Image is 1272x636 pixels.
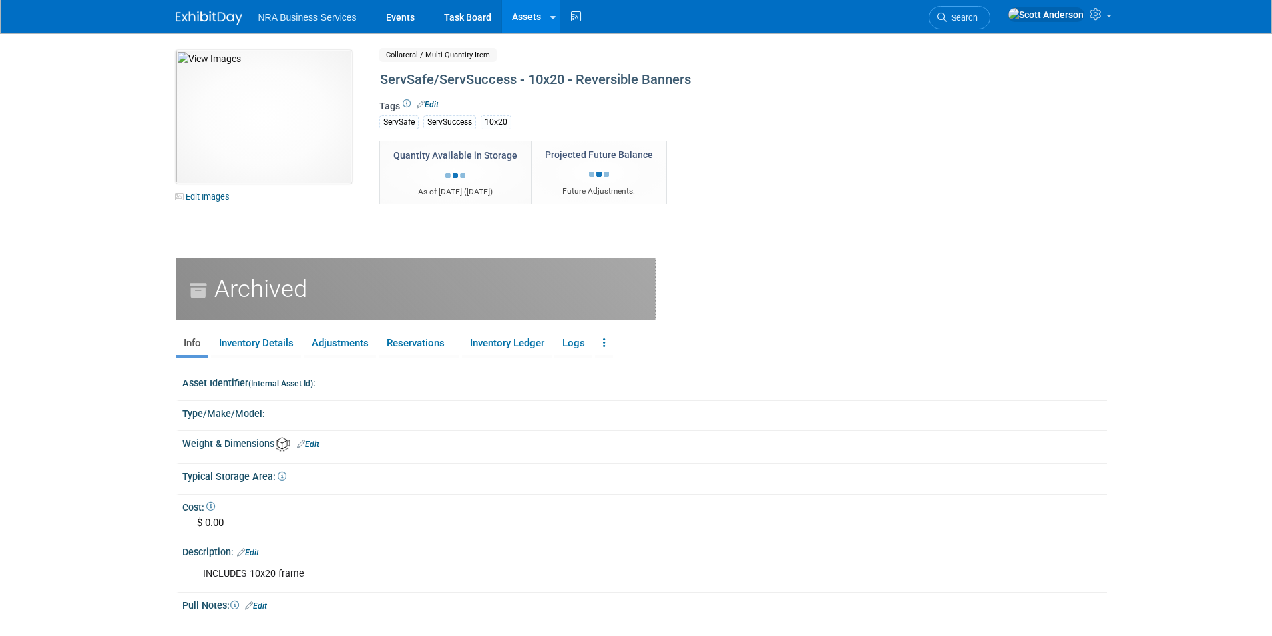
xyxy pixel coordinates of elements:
img: loading... [589,172,609,177]
a: Inventory Details [211,332,301,355]
a: Info [176,332,208,355]
div: ServSafe [379,115,419,129]
div: Projected Future Balance [545,148,653,162]
img: Scott Anderson [1008,7,1084,22]
div: Weight & Dimensions [182,434,1107,452]
span: Typical Storage Area: [182,471,286,482]
div: Type/Make/Model: [182,404,1107,420]
a: Edit [297,440,319,449]
a: Search [929,6,990,29]
a: Edit [417,100,439,109]
img: View Images [176,50,352,184]
a: Edit Images [176,188,235,205]
div: Description: [182,542,1107,559]
span: [DATE] [467,187,490,196]
div: Asset Identifier : [182,373,1107,390]
a: Adjustments [304,332,376,355]
span: Collateral / Multi-Quantity Item [379,48,497,62]
div: INCLUDES 10x20 frame [194,561,933,587]
img: ExhibitDay [176,11,242,25]
span: Search [947,13,978,23]
small: (Internal Asset Id) [248,379,313,388]
div: ServSafe/ServSuccess - 10x20 - Reversible Banners [375,68,987,92]
div: Tags [379,99,987,138]
span: NRA Business Services [258,12,357,23]
div: Archived [176,258,656,320]
div: $ 0.00 [192,513,1097,533]
a: Edit [245,601,267,611]
a: Logs [554,332,592,355]
a: Edit [237,548,259,557]
div: Cost: [182,497,1107,514]
a: Reservations [379,332,459,355]
div: Pull Notes: [182,595,1107,613]
img: loading... [445,173,465,178]
img: Asset Weight and Dimensions [276,437,290,452]
div: As of [DATE] ( ) [393,186,517,198]
div: Future Adjustments: [545,186,653,197]
div: Quantity Available in Storage [393,149,517,162]
div: 10x20 [481,115,511,129]
div: ServSuccess [423,115,476,129]
a: Inventory Ledger [462,332,552,355]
